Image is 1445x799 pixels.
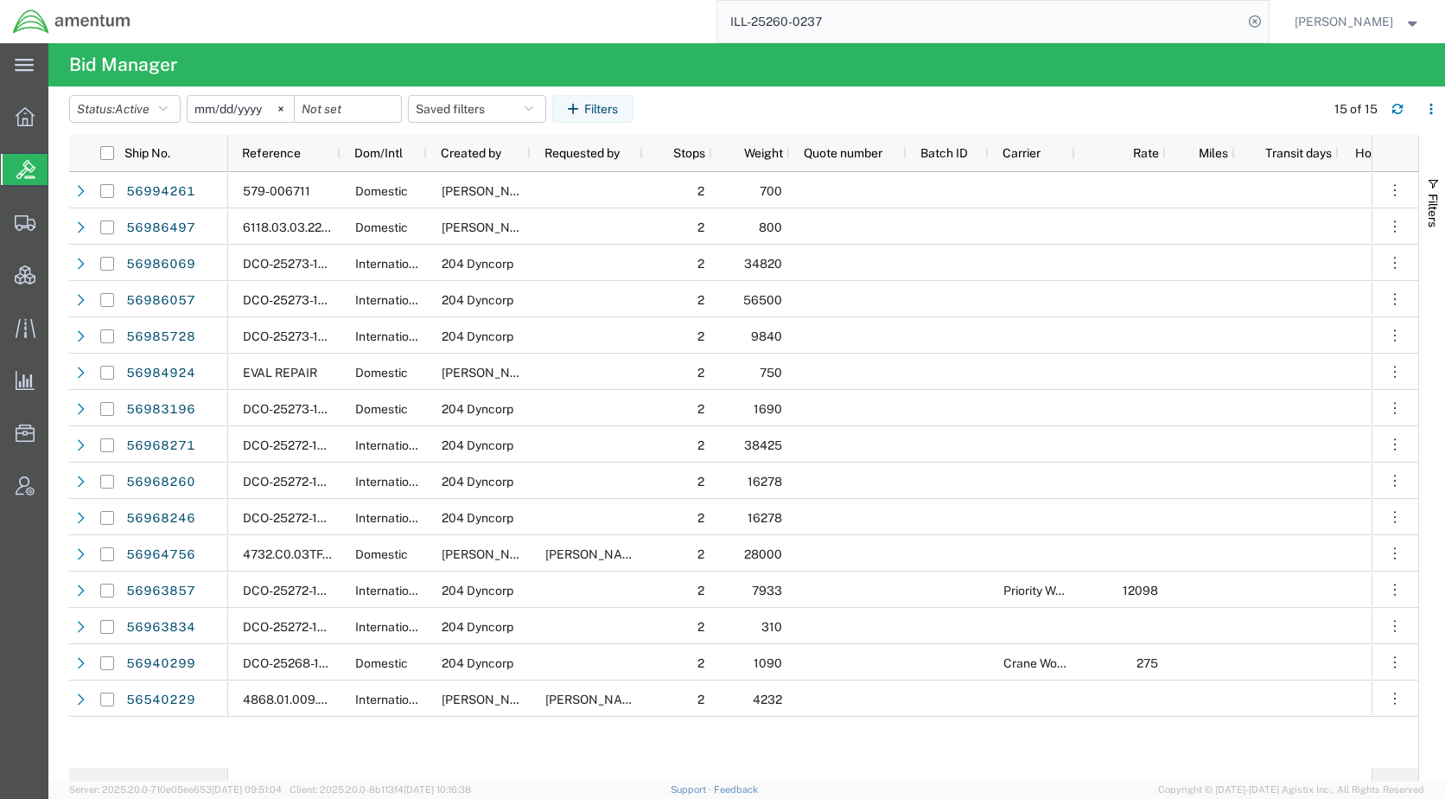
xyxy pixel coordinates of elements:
[212,784,282,795] span: [DATE] 09:51:04
[69,784,282,795] span: Server: 2025.20.0-710e05ee653
[355,221,408,234] span: Domestic
[1294,11,1422,32] button: [PERSON_NAME]
[355,329,426,343] span: International
[442,620,513,634] span: 204 Dyncorp
[355,257,426,271] span: International
[697,656,704,670] span: 2
[1180,146,1228,160] span: Miles
[697,475,704,489] span: 2
[744,257,782,271] span: 34820
[125,432,196,460] a: 56968271
[243,511,356,525] span: DCO-25272-168840
[408,95,546,123] button: Saved filters
[717,1,1243,42] input: Search for shipment number, reference number
[442,293,513,307] span: 204 Dyncorp
[657,146,705,160] span: Stops
[751,329,782,343] span: 9840
[697,329,704,343] span: 2
[697,366,704,380] span: 2
[355,620,426,634] span: International
[1136,656,1158,670] span: 275
[355,693,426,706] span: International
[295,96,401,122] input: Not set
[125,650,196,678] a: 56940299
[125,541,196,569] a: 56964756
[442,656,513,670] span: 204 Dyncorp
[697,221,704,234] span: 2
[125,178,196,206] a: 56994261
[442,511,513,525] span: 204 Dyncorp
[744,547,782,561] span: 28000
[243,584,355,598] span: DCO-25272-168799
[1295,12,1393,31] span: Kent Gilman
[442,402,513,416] span: 204 Dyncorp
[545,547,644,561] span: Patrick Fitts
[442,438,513,452] span: 204 Dyncorp
[125,323,196,351] a: 56985728
[1089,146,1159,160] span: Rate
[355,584,426,598] span: International
[697,184,704,198] span: 2
[355,656,408,670] span: Domestic
[442,184,540,198] span: Scott Meyers
[124,146,170,160] span: Ship No.
[243,656,356,670] span: DCO-25268-168725
[442,329,513,343] span: 204 Dyncorp
[125,251,196,278] a: 56986069
[243,221,398,234] span: 6118.03.03.2219.WTU.0000
[243,329,357,343] span: DCO-25273-168930
[115,102,150,116] span: Active
[552,95,633,123] button: Filters
[697,584,704,598] span: 2
[125,214,196,242] a: 56986497
[759,221,782,234] span: 800
[243,547,444,561] span: 4732.C0.03TF.13080300.900E0110
[697,547,704,561] span: 2
[697,293,704,307] span: 2
[753,693,782,706] span: 4232
[761,620,782,634] span: 310
[441,146,501,160] span: Created by
[726,146,783,160] span: Weight
[125,360,196,387] a: 56984924
[243,475,353,489] span: DCO-25272-168841
[697,402,704,416] span: 2
[442,366,540,380] span: Rigoberto Magallan
[243,257,354,271] span: DCO-25273-168931
[1003,146,1041,160] span: Carrier
[243,693,450,706] span: 4868.01.009.C.0007AA.EG.AMTODC
[125,287,196,315] a: 56986057
[760,184,782,198] span: 700
[243,293,356,307] span: DCO-25273-168932
[1426,194,1440,227] span: Filters
[743,293,782,307] span: 56500
[12,9,131,35] img: logo
[920,146,968,160] span: Batch ID
[1355,146,1376,160] span: Hot
[1334,100,1378,118] div: 15 of 15
[697,438,704,452] span: 2
[697,257,704,271] span: 2
[1249,146,1332,160] span: Transit days
[754,656,782,670] span: 1090
[355,547,408,561] span: Domestic
[697,620,704,634] span: 2
[442,547,540,561] span: Patrick Fitts
[697,511,704,525] span: 2
[1003,656,1098,670] span: Crane Worldwide
[748,511,782,525] span: 16278
[125,469,196,496] a: 56968260
[69,95,181,123] button: Status:Active
[714,784,758,795] a: Feedback
[1003,584,1103,598] span: Priority Worldwide
[69,43,177,86] h4: Bid Manager
[671,784,714,795] a: Support
[355,511,426,525] span: International
[760,366,782,380] span: 750
[355,366,408,380] span: Domestic
[125,687,196,714] a: 56540229
[748,475,782,489] span: 16278
[442,221,540,234] span: Derrick Gory
[442,584,513,598] span: 204 Dyncorp
[804,146,882,160] span: Quote number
